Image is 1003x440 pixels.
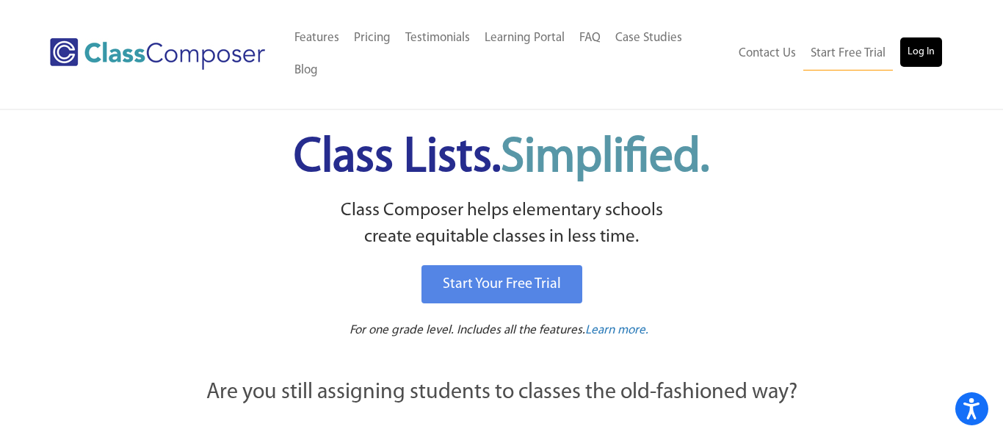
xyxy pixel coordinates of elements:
[501,134,709,182] span: Simplified.
[443,277,561,292] span: Start Your Free Trial
[421,265,582,303] a: Start Your Free Trial
[347,22,398,54] a: Pricing
[398,22,477,54] a: Testimonials
[287,22,728,87] nav: Header Menu
[477,22,572,54] a: Learning Portal
[900,37,942,67] a: Log In
[731,37,803,70] a: Contact Us
[50,38,264,70] img: Class Composer
[727,37,941,71] nav: Header Menu
[585,324,648,336] span: Learn more.
[585,322,648,340] a: Learn more.
[127,377,876,409] p: Are you still assigning students to classes the old-fashioned way?
[608,22,689,54] a: Case Studies
[350,324,585,336] span: For one grade level. Includes all the features.
[287,22,347,54] a: Features
[572,22,608,54] a: FAQ
[294,134,709,182] span: Class Lists.
[287,54,325,87] a: Blog
[125,198,878,251] p: Class Composer helps elementary schools create equitable classes in less time.
[803,37,893,71] a: Start Free Trial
